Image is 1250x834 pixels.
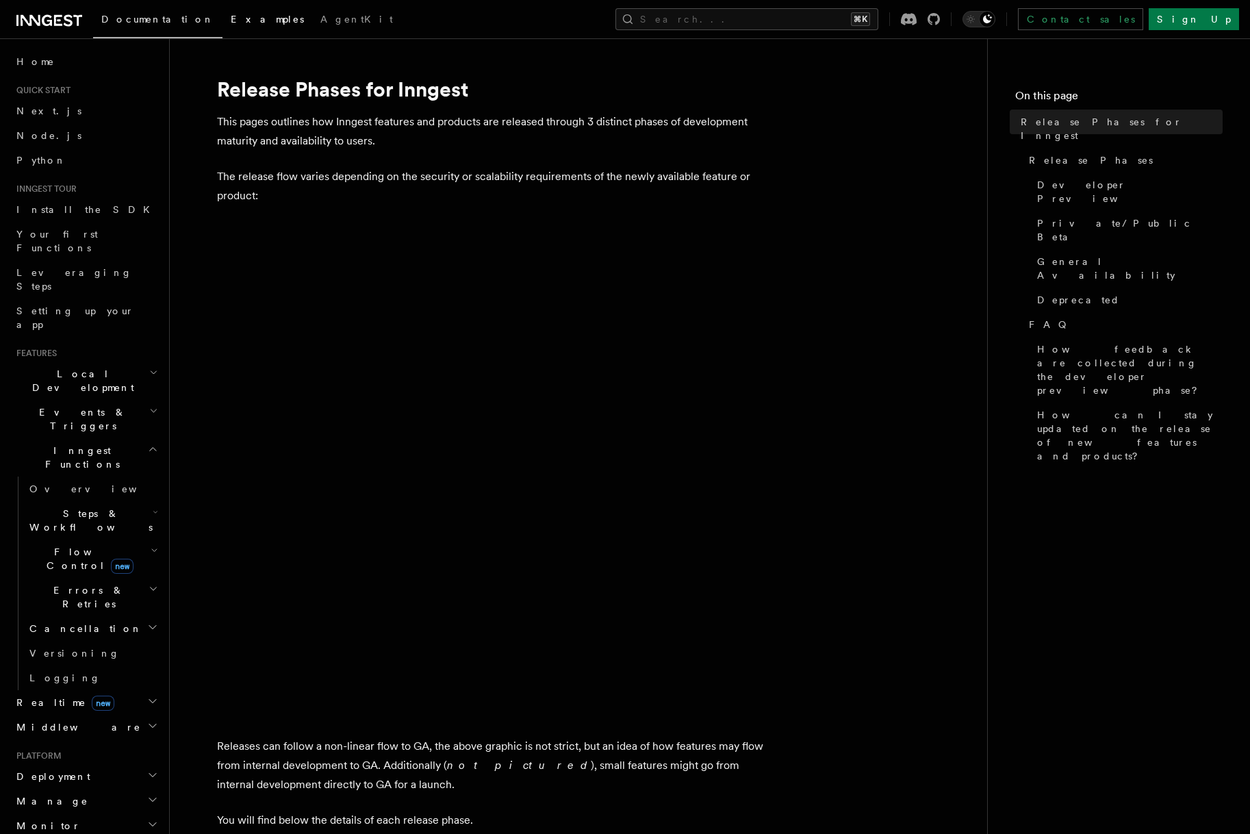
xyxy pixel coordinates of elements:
span: Leveraging Steps [16,267,132,292]
span: Overview [29,483,170,494]
a: Overview [24,477,161,501]
a: Documentation [93,4,222,38]
span: Quick start [11,85,71,96]
span: Your first Functions [16,229,98,253]
a: How feedback are collected during the developer preview phase? [1032,337,1223,403]
span: new [92,696,114,711]
span: Documentation [101,14,214,25]
span: General Availability [1037,255,1223,282]
a: AgentKit [312,4,401,37]
em: not pictured [447,759,591,772]
a: Setting up your app [11,299,161,337]
button: Flow Controlnew [24,540,161,578]
span: Events & Triggers [11,405,149,433]
span: Steps & Workflows [24,507,153,534]
a: Private/Public Beta [1032,211,1223,249]
span: Versioning [29,648,120,659]
button: Deployment [11,764,161,789]
span: Node.js [16,130,81,141]
button: Search...⌘K [615,8,878,30]
a: Python [11,148,161,173]
a: Release Phases [1023,148,1223,173]
span: Middleware [11,720,141,734]
span: Inngest tour [11,184,77,194]
span: Release Phases for Inngest [1021,115,1223,142]
a: FAQ [1023,312,1223,337]
span: Python [16,155,66,166]
span: How can I stay updated on the release of new features and products? [1037,408,1223,463]
img: Inngest Release Phases [192,241,739,701]
span: Private/Public Beta [1037,216,1223,244]
a: Examples [222,4,312,37]
kbd: ⌘K [851,12,870,26]
a: Release Phases for Inngest [1015,110,1223,148]
button: Steps & Workflows [24,501,161,540]
span: Release Phases [1029,153,1153,167]
button: Events & Triggers [11,400,161,438]
span: Home [16,55,55,68]
span: new [111,559,133,574]
span: Deprecated [1037,293,1120,307]
button: Local Development [11,362,161,400]
span: Developer Preview [1037,178,1223,205]
button: Inngest Functions [11,438,161,477]
span: FAQ [1029,318,1073,331]
span: Features [11,348,57,359]
span: Local Development [11,367,149,394]
span: AgentKit [320,14,393,25]
a: Deprecated [1032,288,1223,312]
span: Next.js [16,105,81,116]
a: Logging [24,666,161,690]
span: Inngest Functions [11,444,148,471]
p: The release flow varies depending on the security or scalability requirements of the newly availa... [217,167,765,205]
a: Your first Functions [11,222,161,260]
button: Realtimenew [11,690,161,715]
span: Monitor [11,819,81,833]
a: Install the SDK [11,197,161,222]
a: How can I stay updated on the release of new features and products? [1032,403,1223,468]
span: Flow Control [24,545,151,572]
button: Manage [11,789,161,813]
h1: Release Phases for Inngest [217,77,765,101]
span: Platform [11,750,62,761]
button: Errors & Retries [24,578,161,616]
span: Errors & Retries [24,583,149,611]
p: Releases can follow a non-linear flow to GA, the above graphic is not strict, but an idea of how ... [217,737,765,794]
p: You will find below the details of each release phase. [217,811,765,830]
a: Home [11,49,161,74]
div: Inngest Functions [11,477,161,690]
button: Middleware [11,715,161,740]
a: General Availability [1032,249,1223,288]
span: Cancellation [24,622,142,635]
a: Versioning [24,641,161,666]
h4: On this page [1015,88,1223,110]
span: Realtime [11,696,114,709]
p: This pages outlines how Inngest features and products are released through 3 distinct phases of d... [217,112,765,151]
span: Setting up your app [16,305,134,330]
a: Node.js [11,123,161,148]
a: Sign Up [1149,8,1239,30]
button: Cancellation [24,616,161,641]
span: Install the SDK [16,204,158,215]
span: Logging [29,672,101,683]
a: Contact sales [1018,8,1143,30]
button: Toggle dark mode [962,11,995,27]
span: Examples [231,14,304,25]
a: Next.js [11,99,161,123]
a: Leveraging Steps [11,260,161,299]
span: Manage [11,794,88,808]
a: Developer Preview [1032,173,1223,211]
span: Deployment [11,770,90,783]
span: How feedback are collected during the developer preview phase? [1037,342,1223,397]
